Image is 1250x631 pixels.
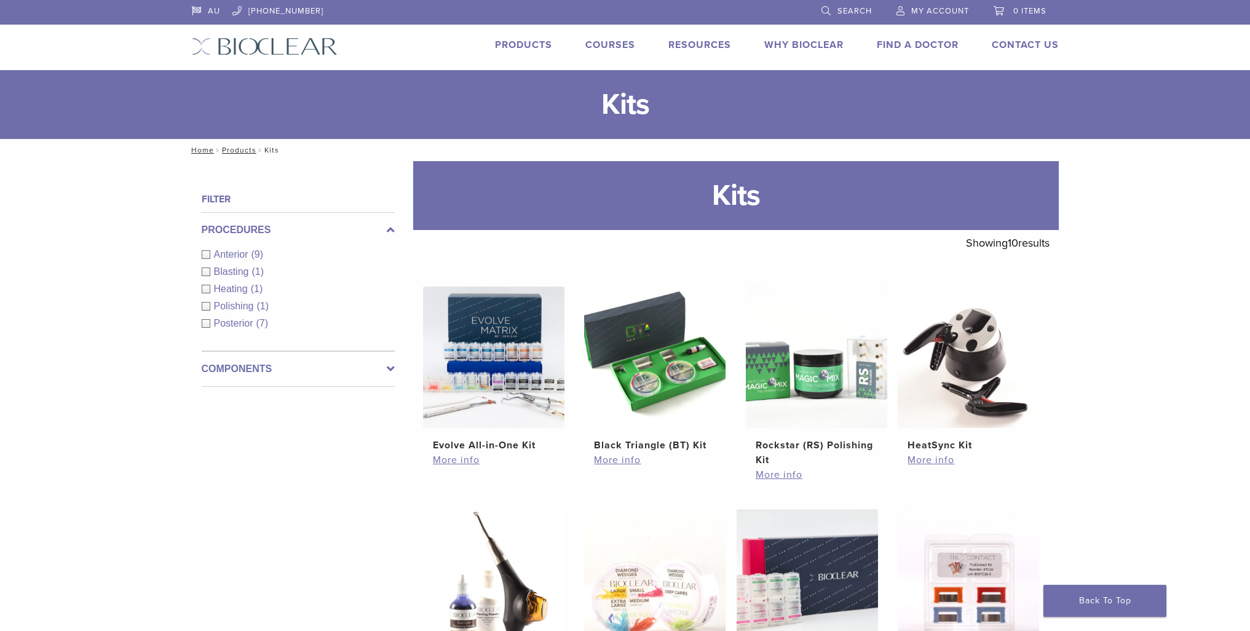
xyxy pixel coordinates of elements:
[585,39,635,51] a: Courses
[1013,6,1046,16] span: 0 items
[423,287,564,428] img: Evolve All-in-One Kit
[966,230,1050,256] p: Showing results
[413,161,1059,230] h1: Kits
[192,38,338,55] img: Bioclear
[202,223,395,237] label: Procedures
[202,192,395,207] h4: Filter
[756,467,877,482] a: More info
[1008,236,1018,250] span: 10
[594,453,716,467] a: More info
[594,438,716,453] h2: Black Triangle (BT) Kit
[837,6,872,16] span: Search
[908,453,1029,467] a: More info
[745,287,888,467] a: Rockstar (RS) Polishing KitRockstar (RS) Polishing Kit
[214,301,257,311] span: Polishing
[256,147,264,153] span: /
[251,266,264,277] span: (1)
[433,438,555,453] h2: Evolve All-in-One Kit
[764,39,844,51] a: Why Bioclear
[433,453,555,467] a: More info
[188,146,214,154] a: Home
[256,301,269,311] span: (1)
[877,39,959,51] a: Find A Doctor
[202,362,395,376] label: Components
[214,266,252,277] span: Blasting
[214,318,256,328] span: Posterior
[746,287,887,428] img: Rockstar (RS) Polishing Kit
[1043,585,1166,617] a: Back To Top
[756,438,877,467] h2: Rockstar (RS) Polishing Kit
[251,249,264,260] span: (9)
[251,284,263,294] span: (1)
[992,39,1059,51] a: Contact Us
[214,147,222,153] span: /
[214,249,251,260] span: Anterior
[898,287,1039,428] img: HeatSync Kit
[908,438,1029,453] h2: HeatSync Kit
[583,287,727,453] a: Black Triangle (BT) KitBlack Triangle (BT) Kit
[668,39,731,51] a: Resources
[222,146,256,154] a: Products
[214,284,251,294] span: Heating
[495,39,552,51] a: Products
[422,287,566,453] a: Evolve All-in-One KitEvolve All-in-One Kit
[897,287,1040,453] a: HeatSync KitHeatSync Kit
[183,139,1068,161] nav: Kits
[911,6,969,16] span: My Account
[584,287,726,428] img: Black Triangle (BT) Kit
[256,318,269,328] span: (7)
